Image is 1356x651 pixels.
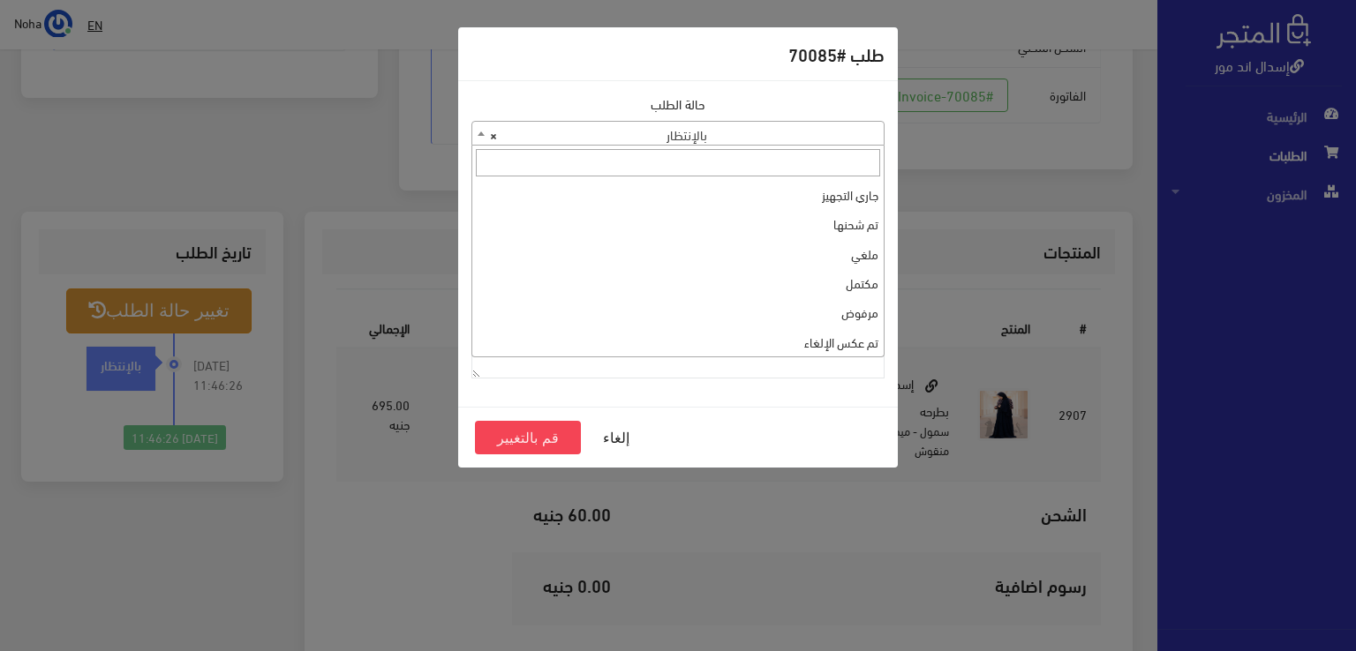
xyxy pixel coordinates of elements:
li: جاري التجهيز [472,180,884,209]
li: مكتمل [472,268,884,297]
button: إلغاء [581,421,652,454]
button: قم بالتغيير [475,421,581,454]
span: بالإنتظار [472,122,884,146]
span: × [490,122,497,146]
li: ملغي [472,239,884,268]
li: مرفوض [472,297,884,326]
h5: طلب #70085 [788,41,885,67]
li: تم شحنها [472,209,884,238]
li: تم عكس الإلغاء [472,327,884,356]
label: حالة الطلب [651,94,705,114]
span: بالإنتظار [471,121,885,146]
iframe: Drift Widget Chat Controller [21,530,88,597]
